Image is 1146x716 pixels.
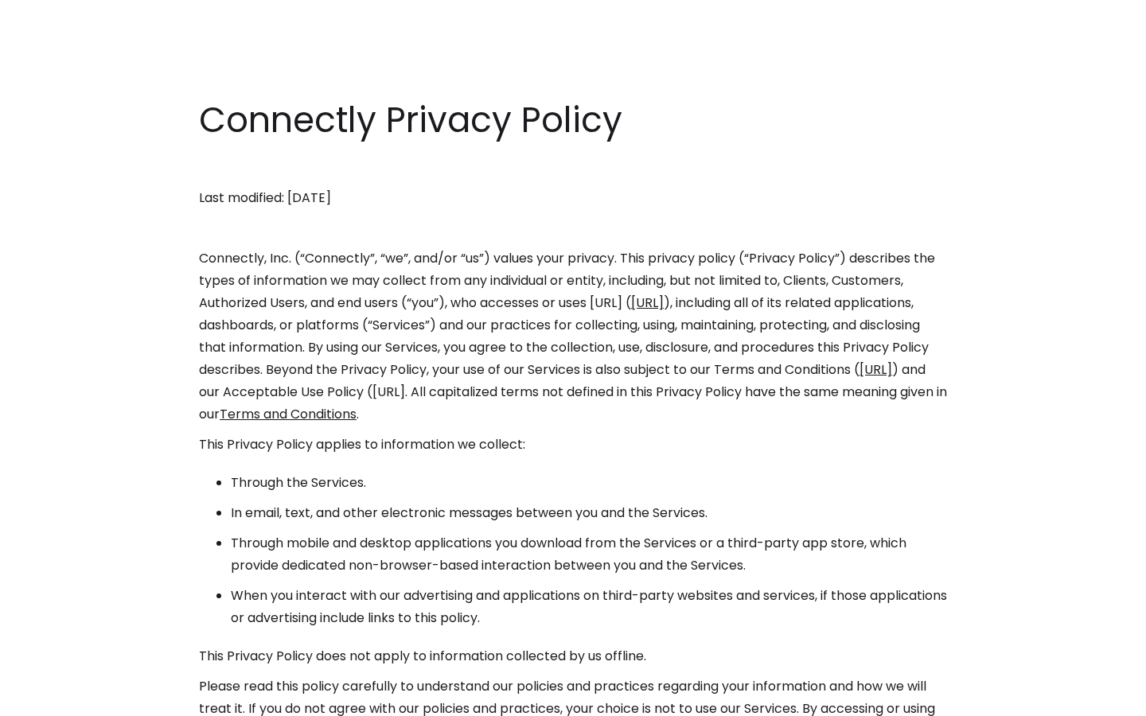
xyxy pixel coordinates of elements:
[199,434,947,456] p: This Privacy Policy applies to information we collect:
[199,187,947,209] p: Last modified: [DATE]
[199,217,947,239] p: ‍
[199,157,947,179] p: ‍
[631,294,664,312] a: [URL]
[16,687,95,710] aside: Language selected: English
[231,502,947,524] li: In email, text, and other electronic messages between you and the Services.
[231,472,947,494] li: Through the Services.
[199,645,947,667] p: This Privacy Policy does not apply to information collected by us offline.
[199,95,947,145] h1: Connectly Privacy Policy
[32,688,95,710] ul: Language list
[859,360,892,379] a: [URL]
[220,405,357,423] a: Terms and Conditions
[231,532,947,577] li: Through mobile and desktop applications you download from the Services or a third-party app store...
[199,247,947,426] p: Connectly, Inc. (“Connectly”, “we”, and/or “us”) values your privacy. This privacy policy (“Priva...
[231,585,947,629] li: When you interact with our advertising and applications on third-party websites and services, if ...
